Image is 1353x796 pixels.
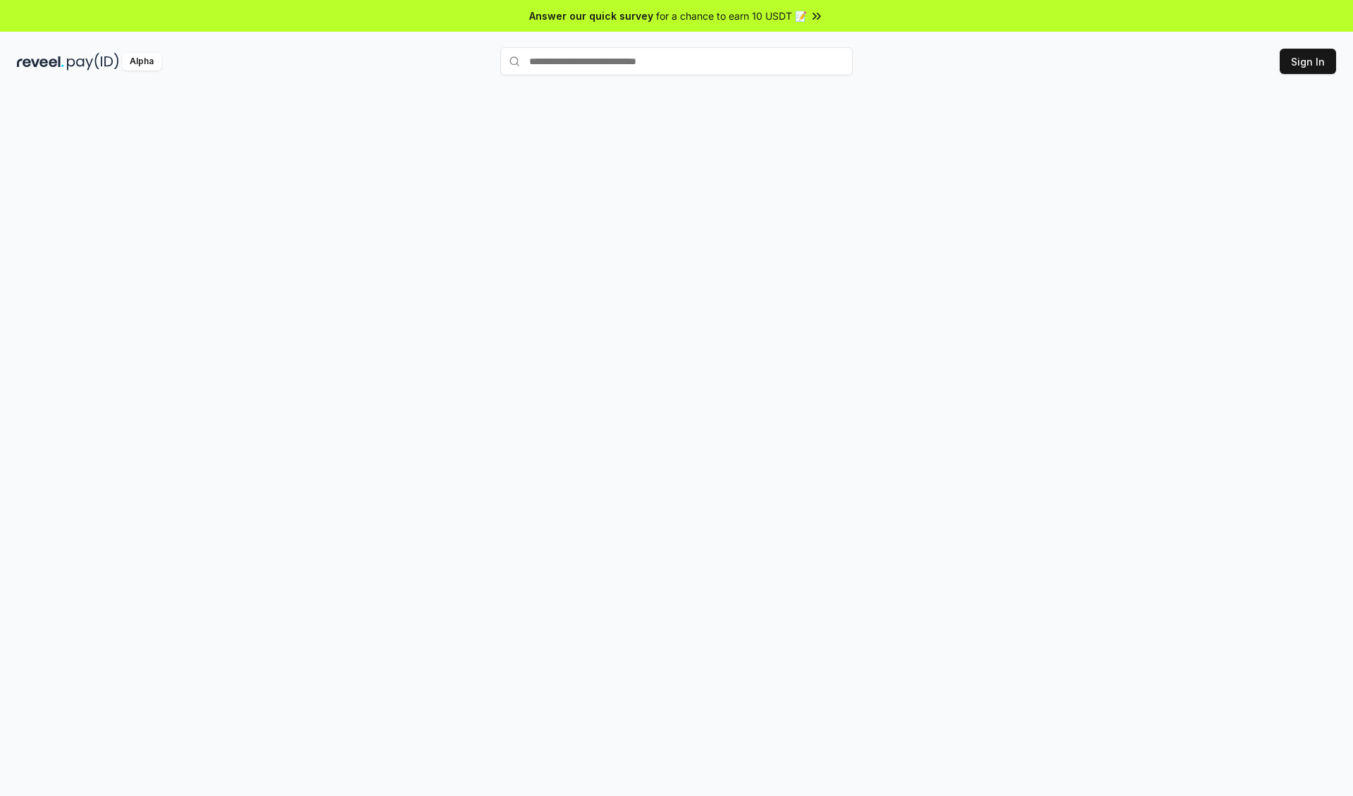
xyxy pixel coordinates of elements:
span: Answer our quick survey [529,8,653,23]
div: Alpha [122,53,161,71]
button: Sign In [1280,49,1336,74]
img: pay_id [67,53,119,71]
img: reveel_dark [17,53,64,71]
span: for a chance to earn 10 USDT 📝 [656,8,807,23]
